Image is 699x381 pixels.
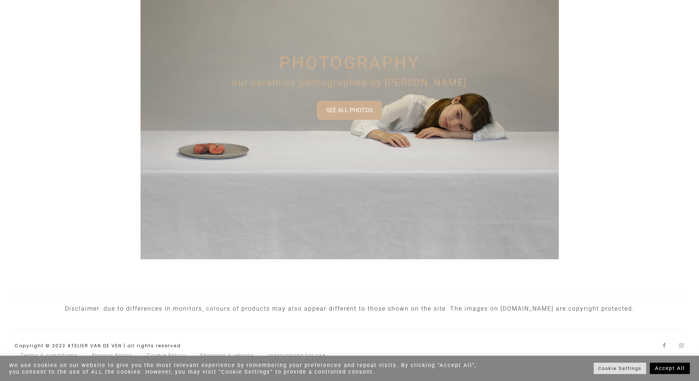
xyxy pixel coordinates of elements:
[650,363,690,374] a: Accept All
[317,101,382,120] a: SEE ALL PHOTOS
[21,352,78,358] a: Terms & conditions
[92,352,132,358] a: Privacy Policy
[148,76,551,90] p: our ceramics photographed by [PERSON_NAME]
[148,50,551,76] p: PHOTOGRAPHY
[147,352,186,358] a: Cookie Policy
[594,363,646,374] a: Cookie Settings
[15,341,181,351] div: Copyright © 2022 ATELIER VAN DE VEN | all rights reserved
[9,362,486,375] div: We use cookies on our website to give you the most relevant experience by remembering your prefer...
[326,106,373,115] div: SEE ALL PHOTOS
[269,352,326,358] a: Instructions for use
[200,352,254,358] a: Shipping & returns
